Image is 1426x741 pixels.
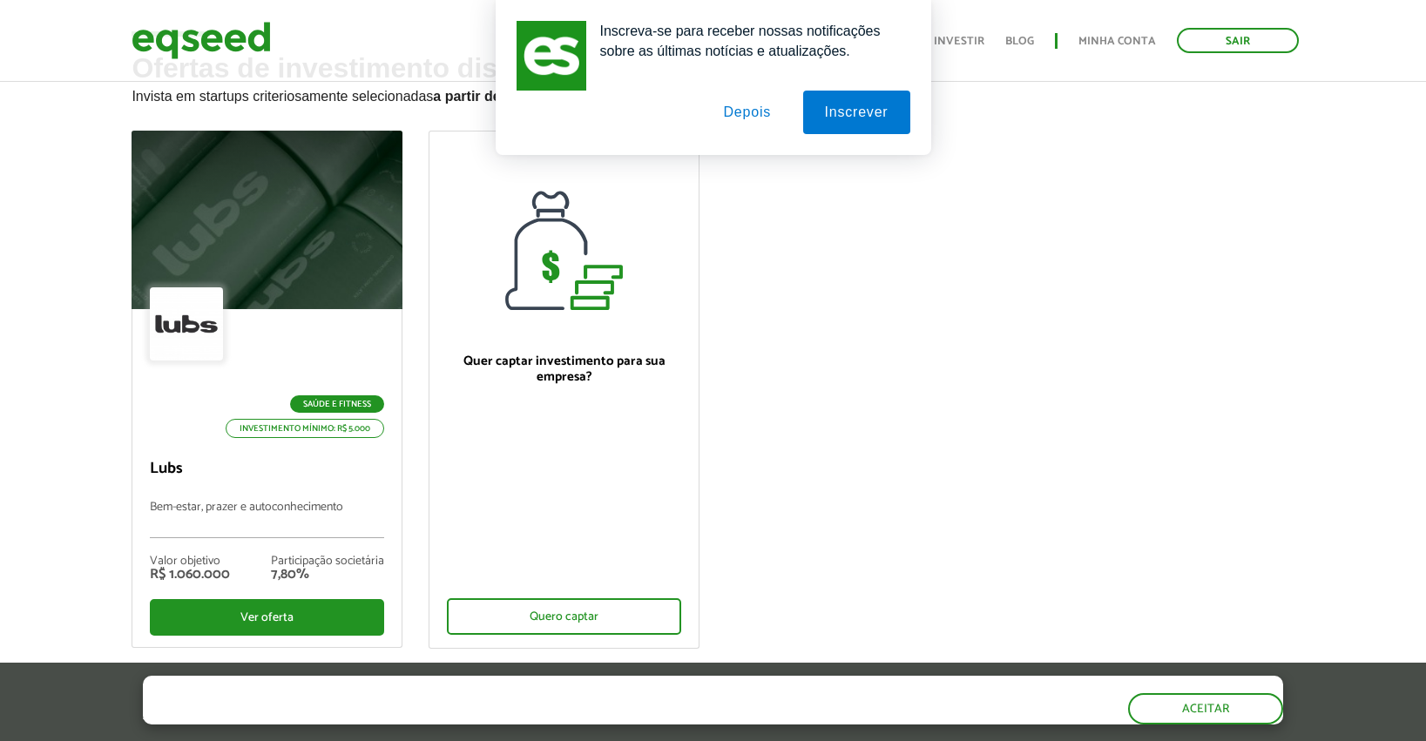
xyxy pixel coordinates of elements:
div: R$ 1.060.000 [150,568,230,582]
h5: O site da EqSeed utiliza cookies para melhorar sua navegação. [143,676,774,703]
div: 7,80% [271,568,384,582]
p: Bem-estar, prazer e autoconhecimento [150,501,384,538]
p: Ao clicar em "aceitar", você aceita nossa . [143,707,774,724]
div: Ver oferta [150,599,384,636]
p: Lubs [150,460,384,479]
div: Quero captar [447,598,681,635]
button: Aceitar [1128,693,1283,724]
img: notification icon [517,21,586,91]
div: Valor objetivo [150,556,230,568]
button: Inscrever [803,91,910,134]
div: Participação societária [271,556,384,568]
p: Saúde e Fitness [290,395,384,413]
a: política de privacidade e de cookies [373,709,574,724]
div: Inscreva-se para receber nossas notificações sobre as últimas notícias e atualizações. [586,21,910,61]
p: Investimento mínimo: R$ 5.000 [226,419,384,438]
p: Quer captar investimento para sua empresa? [447,354,681,385]
a: Quer captar investimento para sua empresa? Quero captar [429,131,699,649]
button: Depois [701,91,793,134]
a: Saúde e Fitness Investimento mínimo: R$ 5.000 Lubs Bem-estar, prazer e autoconhecimento Valor obj... [132,131,402,648]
